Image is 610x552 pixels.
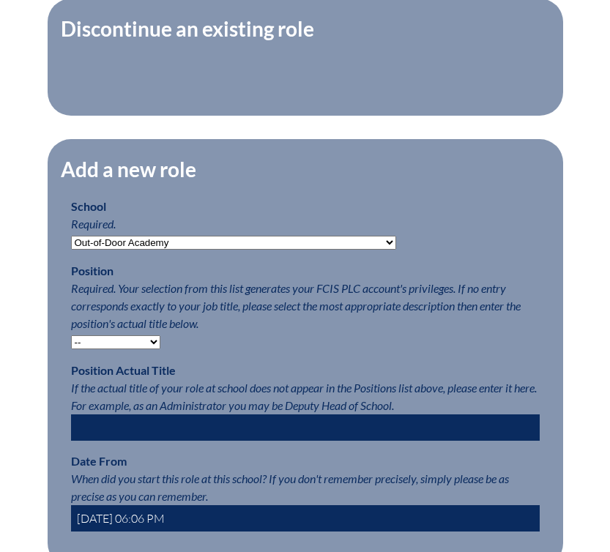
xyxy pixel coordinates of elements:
[71,281,521,330] span: Required. Your selection from this list generates your FCIS PLC account's privileges. If no entry...
[71,471,509,503] span: When did you start this role at this school? If you don't remember precisely, simply please be as...
[71,363,176,377] label: Position Actual Title
[71,264,114,277] label: Position
[59,16,316,41] legend: Discontinue an existing role
[59,157,198,182] legend: Add a new role
[71,217,116,231] span: Required.
[71,199,106,213] label: School
[71,454,127,468] label: Date From
[71,381,537,412] span: If the actual title of your role at school does not appear in the Positions list above, please en...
